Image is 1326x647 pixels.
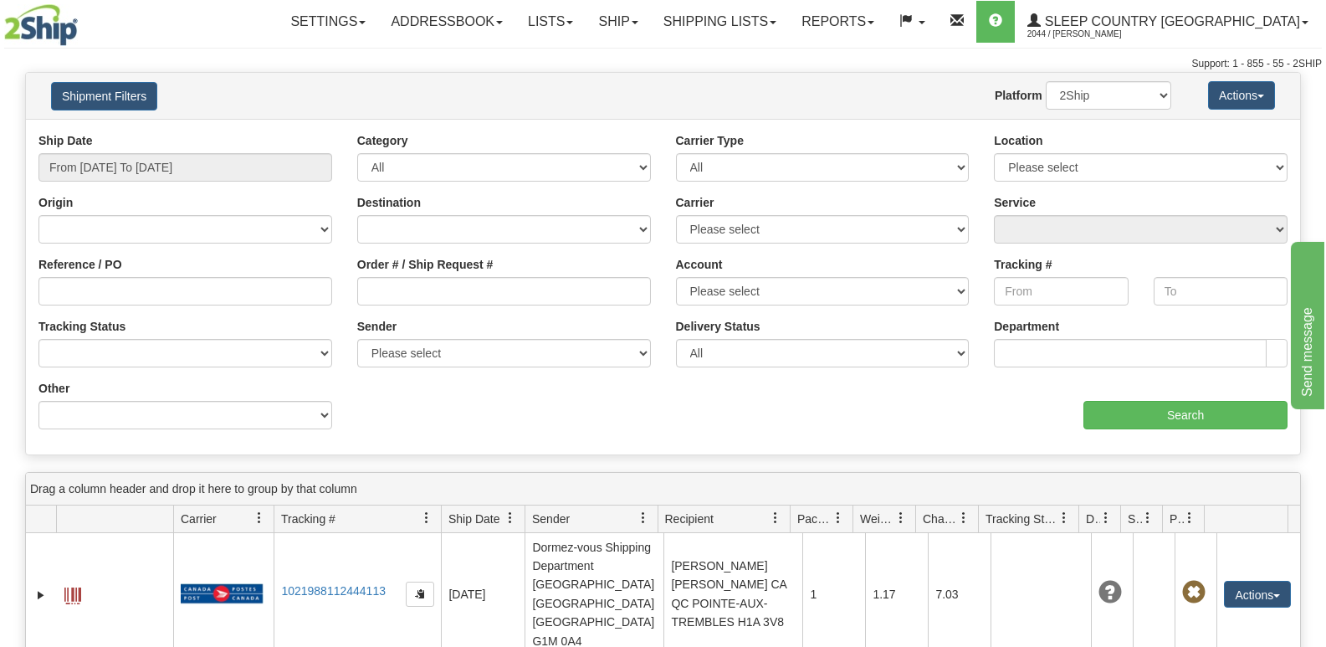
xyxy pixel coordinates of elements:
[1098,581,1122,604] span: Unknown
[665,511,714,527] span: Recipient
[26,473,1300,506] div: grid grouping header
[1288,238,1324,408] iframe: chat widget
[278,1,378,43] a: Settings
[281,511,335,527] span: Tracking #
[994,277,1128,306] input: From
[38,132,93,149] label: Ship Date
[1041,14,1300,28] span: Sleep Country [GEOGRAPHIC_DATA]
[1154,277,1288,306] input: To
[181,511,217,527] span: Carrier
[357,194,421,211] label: Destination
[181,583,263,604] img: 20 - Canada Post
[824,504,852,532] a: Packages filter column settings
[357,132,408,149] label: Category
[1208,81,1275,110] button: Actions
[797,511,832,527] span: Packages
[406,582,434,607] button: Copy to clipboard
[761,504,790,532] a: Recipient filter column settings
[4,57,1322,71] div: Support: 1 - 855 - 55 - 2SHIP
[245,504,274,532] a: Carrier filter column settings
[1015,1,1321,43] a: Sleep Country [GEOGRAPHIC_DATA] 2044 / [PERSON_NAME]
[676,132,744,149] label: Carrier Type
[651,1,789,43] a: Shipping lists
[994,318,1059,335] label: Department
[4,4,78,46] img: logo2044.jpg
[13,10,155,30] div: Send message
[281,584,386,598] a: 1021988112444113
[38,318,125,335] label: Tracking Status
[629,504,658,532] a: Sender filter column settings
[38,194,73,211] label: Origin
[532,511,570,527] span: Sender
[412,504,441,532] a: Tracking # filter column settings
[1092,504,1120,532] a: Delivery Status filter column settings
[676,318,760,335] label: Delivery Status
[676,194,714,211] label: Carrier
[1170,511,1184,527] span: Pickup Status
[1175,504,1204,532] a: Pickup Status filter column settings
[789,1,887,43] a: Reports
[1050,504,1078,532] a: Tracking Status filter column settings
[64,580,81,607] a: Label
[950,504,978,532] a: Charge filter column settings
[860,511,895,527] span: Weight
[38,256,122,273] label: Reference / PO
[515,1,586,43] a: Lists
[994,194,1036,211] label: Service
[1182,581,1206,604] span: Pickup Not Assigned
[1083,401,1288,429] input: Search
[1224,581,1291,608] button: Actions
[586,1,650,43] a: Ship
[676,256,723,273] label: Account
[496,504,525,532] a: Ship Date filter column settings
[357,256,494,273] label: Order # / Ship Request #
[887,504,915,532] a: Weight filter column settings
[1128,511,1142,527] span: Shipment Issues
[1027,26,1153,43] span: 2044 / [PERSON_NAME]
[995,87,1042,104] label: Platform
[33,587,49,603] a: Expand
[994,132,1042,149] label: Location
[1086,511,1100,527] span: Delivery Status
[1134,504,1162,532] a: Shipment Issues filter column settings
[986,511,1058,527] span: Tracking Status
[51,82,157,110] button: Shipment Filters
[38,380,69,397] label: Other
[448,511,499,527] span: Ship Date
[357,318,397,335] label: Sender
[923,511,958,527] span: Charge
[378,1,515,43] a: Addressbook
[994,256,1052,273] label: Tracking #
